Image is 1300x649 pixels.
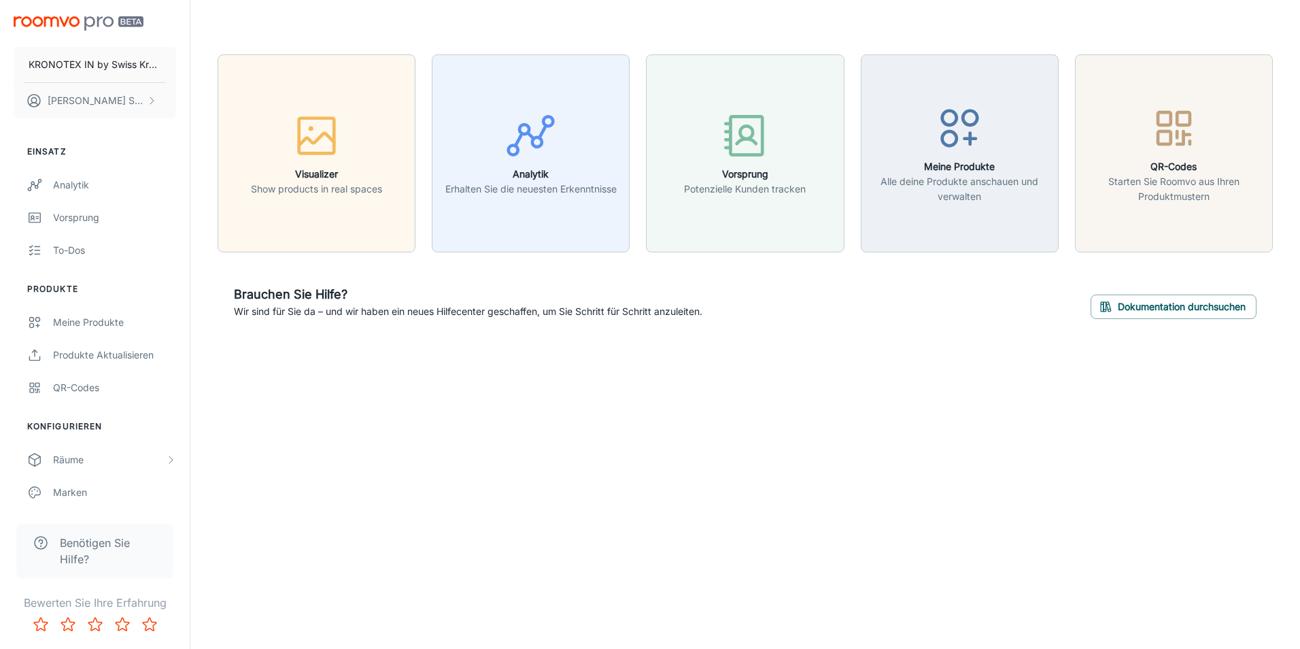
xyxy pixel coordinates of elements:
[53,348,176,363] div: Produkte aktualisieren
[861,54,1059,252] button: Meine ProdukteAlle deine Produkte anschauen und verwalten
[14,47,176,82] button: KRONOTEX IN by Swiss Krono
[53,178,176,193] div: Analytik
[861,146,1059,159] a: Meine ProdukteAlle deine Produkte anschauen und verwalten
[646,146,844,159] a: VorsprungPotenzielle Kunden tracken
[29,57,161,72] p: KRONOTEX IN by Swiss Krono
[234,304,702,319] p: Wir sind für Sie da – und wir haben ein neues Hilfecenter geschaffen, um Sie Schritt für Schritt ...
[48,93,143,108] p: [PERSON_NAME] Szacilowska
[14,16,143,31] img: Roomvo PRO Beta
[870,159,1050,174] h6: Meine Produkte
[684,182,806,197] p: Potenzielle Kunden tracken
[445,182,617,197] p: Erhalten Sie die neuesten Erkenntnisse
[14,83,176,118] button: [PERSON_NAME] Szacilowska
[870,174,1050,204] p: Alle deine Produkte anschauen und verwalten
[1084,174,1264,204] p: Starten Sie Roomvo aus Ihren Produktmustern
[1084,159,1264,174] h6: QR-Codes
[445,167,617,182] h6: Analytik
[218,54,415,252] button: VisualizerShow products in real spaces
[251,167,382,182] h6: Visualizer
[234,285,702,304] h6: Brauchen Sie Hilfe?
[432,54,630,252] button: AnalytikErhalten Sie die neuesten Erkenntnisse
[1075,54,1273,252] button: QR-CodesStarten Sie Roomvo aus Ihren Produktmustern
[1091,299,1256,313] a: Dokumentation durchsuchen
[684,167,806,182] h6: Vorsprung
[53,210,176,225] div: Vorsprung
[53,380,176,395] div: QR-Codes
[1075,146,1273,159] a: QR-CodesStarten Sie Roomvo aus Ihren Produktmustern
[53,315,176,330] div: Meine Produkte
[251,182,382,197] p: Show products in real spaces
[646,54,844,252] button: VorsprungPotenzielle Kunden tracken
[432,146,630,159] a: AnalytikErhalten Sie die neuesten Erkenntnisse
[1091,295,1256,319] button: Dokumentation durchsuchen
[53,243,176,258] div: To-dos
